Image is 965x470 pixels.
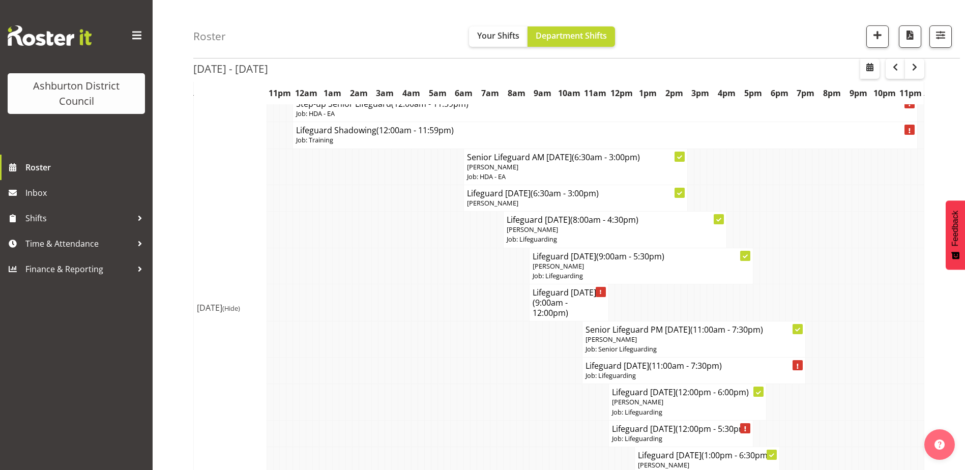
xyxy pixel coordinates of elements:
[507,215,723,225] h4: Lifeguard [DATE]
[556,81,582,105] th: 10am
[649,360,722,371] span: (11:00am - 7:30pm)
[608,81,635,105] th: 12pm
[533,297,568,318] span: (9:00am - 12:00pm)
[612,434,750,444] p: Job: Lifeguarding
[533,251,749,261] h4: Lifeguard [DATE]
[296,125,914,135] h4: Lifeguard Shadowing
[638,460,689,469] span: [PERSON_NAME]
[25,236,132,251] span: Time & Attendance
[740,81,766,105] th: 5pm
[424,81,451,105] th: 5am
[296,135,914,145] p: Job: Training
[467,172,684,182] p: Job: HDA - EA
[934,439,945,450] img: help-xxl-2.png
[533,271,749,281] p: Job: Lifeguarding
[766,81,793,105] th: 6pm
[536,30,607,41] span: Department Shifts
[714,81,740,105] th: 4pm
[612,407,763,417] p: Job: Lifeguarding
[469,26,528,47] button: Your Shifts
[296,109,914,119] p: Job: HDA - EA
[467,198,518,208] span: [PERSON_NAME]
[25,211,132,226] span: Shifts
[612,424,750,434] h4: Lifeguard [DATE]
[372,81,398,105] th: 3am
[596,251,664,262] span: (9:00am - 5:30pm)
[319,81,345,105] th: 1am
[860,58,880,79] button: Select a specific date within the roster.
[612,387,763,397] h4: Lifeguard [DATE]
[467,162,518,171] span: [PERSON_NAME]
[533,261,584,271] span: [PERSON_NAME]
[586,344,802,354] p: Job: Senior Lifeguarding
[570,214,638,225] span: (8:00am - 4:30pm)
[477,30,519,41] span: Your Shifts
[507,234,723,244] p: Job: Lifeguarding
[676,387,749,398] span: (12:00pm - 6:00pm)
[586,361,802,371] h4: Lifeguard [DATE]
[898,81,924,105] th: 11pm
[293,81,319,105] th: 12am
[687,81,714,105] th: 3pm
[530,81,556,105] th: 9am
[701,450,770,461] span: (1:00pm - 6:30pm)
[582,81,608,105] th: 11am
[899,25,921,48] button: Download a PDF of the roster according to the set date range.
[477,81,504,105] th: 7am
[690,324,763,335] span: (11:00am - 7:30pm)
[793,81,819,105] th: 7pm
[586,371,802,380] p: Job: Lifeguarding
[25,261,132,277] span: Finance & Reporting
[638,450,776,460] h4: Lifeguard [DATE]
[866,25,889,48] button: Add a new shift
[467,188,684,198] h4: Lifeguard [DATE]
[345,81,372,105] th: 2am
[267,81,293,105] th: 11pm
[451,81,477,105] th: 6am
[398,81,425,105] th: 4am
[951,211,960,246] span: Feedback
[467,152,684,162] h4: Senior Lifeguard AM [DATE]
[25,160,148,175] span: Roster
[946,200,965,270] button: Feedback - Show survey
[612,397,663,406] span: [PERSON_NAME]
[222,304,240,313] span: (Hide)
[586,325,802,335] h4: Senior Lifeguard PM [DATE]
[528,26,615,47] button: Department Shifts
[929,25,952,48] button: Filter Shifts
[586,335,637,344] span: [PERSON_NAME]
[507,225,558,234] span: [PERSON_NAME]
[193,31,226,42] h4: Roster
[845,81,871,105] th: 9pm
[376,125,454,136] span: (12:00am - 11:59pm)
[193,62,268,75] h2: [DATE] - [DATE]
[871,81,898,105] th: 10pm
[25,185,148,200] span: Inbox
[635,81,661,105] th: 1pm
[8,25,92,46] img: Rosterit website logo
[503,81,530,105] th: 8am
[819,81,845,105] th: 8pm
[533,287,605,318] h4: Lifeguard [DATE]
[676,423,749,434] span: (12:00pm - 5:30pm)
[572,152,640,163] span: (6:30am - 3:00pm)
[18,78,135,109] div: Ashburton District Council
[531,188,599,199] span: (6:30am - 3:00pm)
[661,81,687,105] th: 2pm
